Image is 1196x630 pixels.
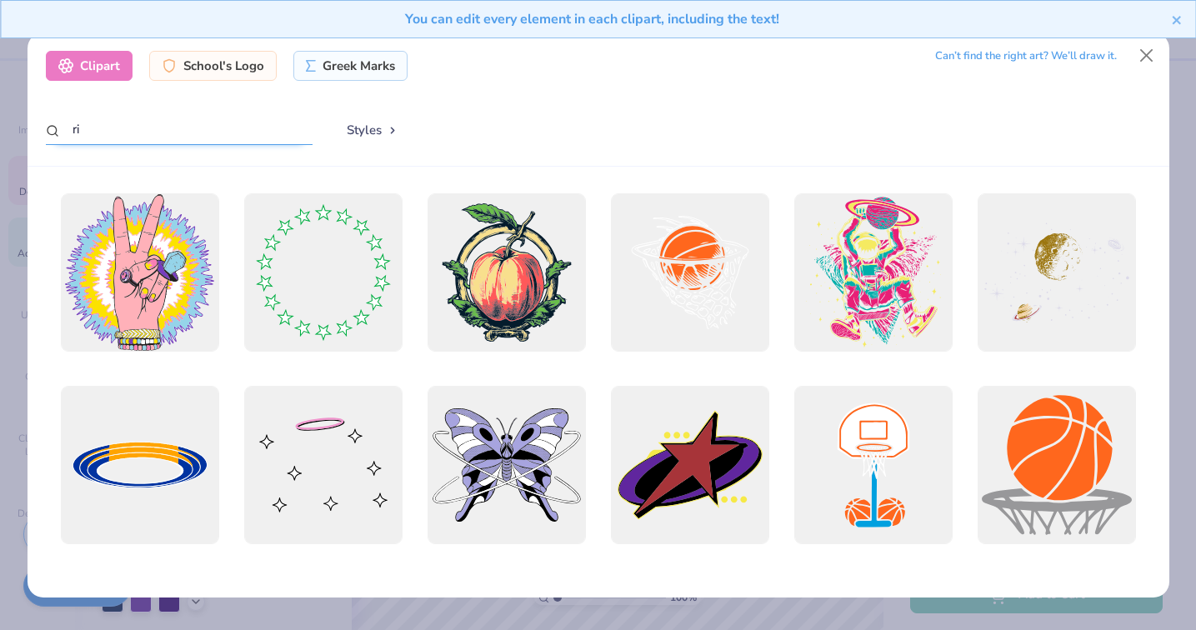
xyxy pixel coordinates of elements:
[935,42,1117,71] div: Can’t find the right art? We’ll draw it.
[1171,9,1183,29] button: close
[46,114,313,145] input: Search by name
[293,51,408,81] div: Greek Marks
[149,51,277,81] div: School's Logo
[13,9,1171,29] div: You can edit every element in each clipart, including the text!
[46,51,133,81] div: Clipart
[329,114,416,146] button: Styles
[1130,40,1162,72] button: Close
